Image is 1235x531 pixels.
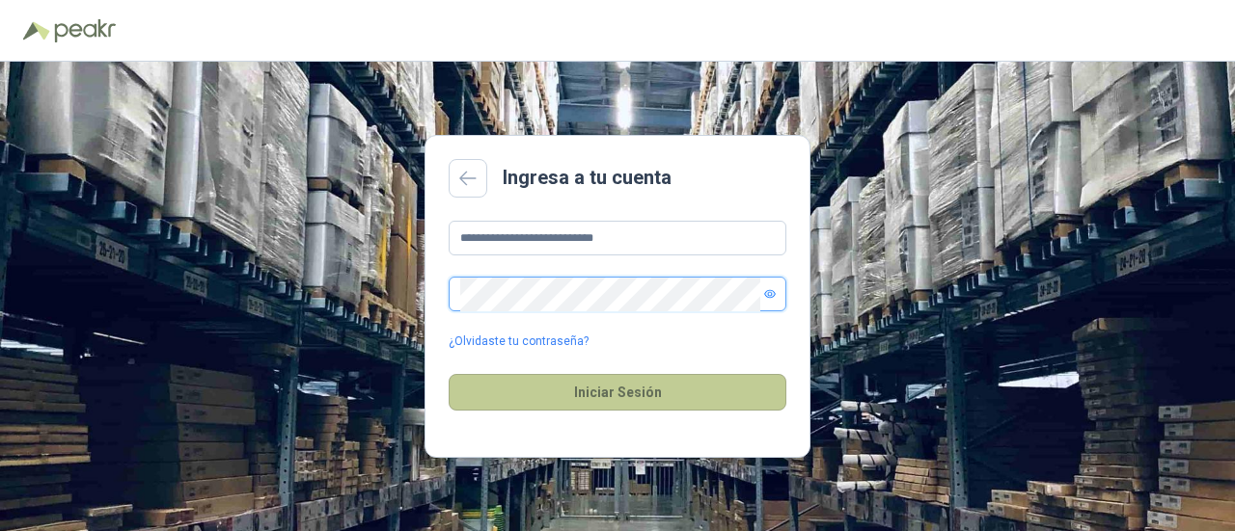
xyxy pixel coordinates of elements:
[23,21,50,40] img: Logo
[449,374,786,411] button: Iniciar Sesión
[764,288,776,300] span: eye
[54,19,116,42] img: Peakr
[449,332,589,351] a: ¿Olvidaste tu contraseña?
[503,163,672,193] h2: Ingresa a tu cuenta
